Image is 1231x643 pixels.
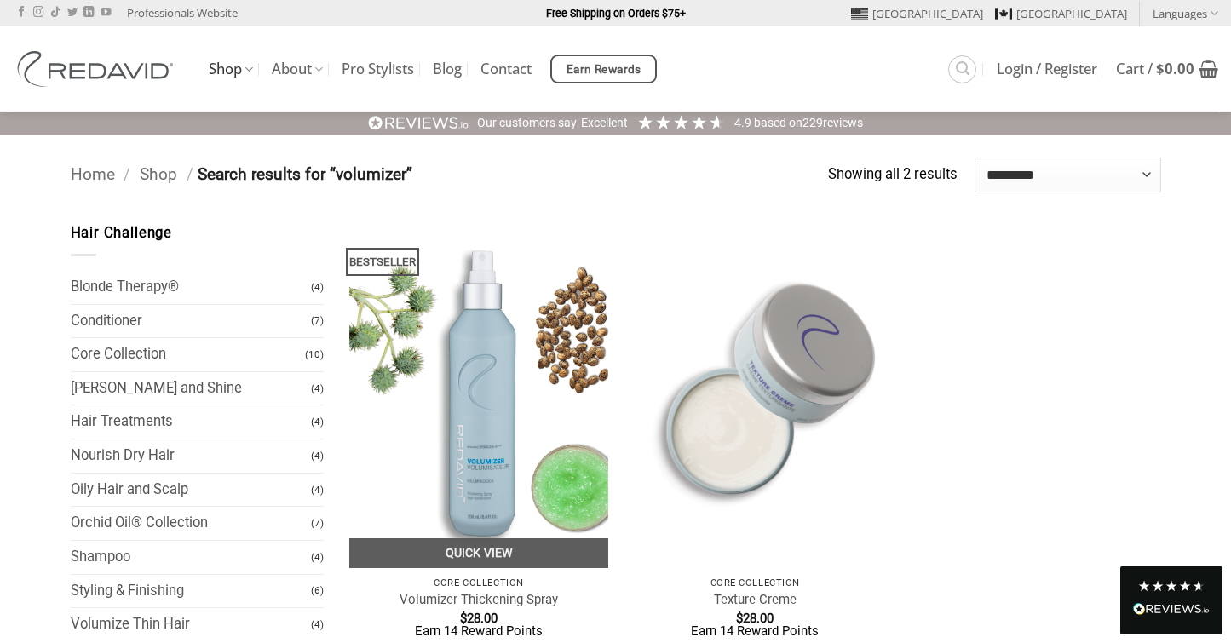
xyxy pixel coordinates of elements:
span: (4) [311,407,324,437]
span: (4) [311,441,324,471]
span: / [187,164,193,184]
a: Blog [433,54,462,84]
bdi: 28.00 [460,611,498,626]
p: Core Collection [634,577,877,588]
p: Showing all 2 results [828,164,958,187]
a: Shampoo [71,541,312,574]
span: (4) [311,273,324,302]
img: REDAVID Texture Creme [625,222,885,568]
a: Hair Treatments [71,405,312,439]
span: Cart / [1116,62,1194,76]
a: [GEOGRAPHIC_DATA] [995,1,1127,26]
a: Pro Stylists [342,54,414,84]
span: 229 [802,116,823,129]
a: Follow on Twitter [67,7,78,19]
img: REVIEWS.io [1133,603,1210,615]
a: [GEOGRAPHIC_DATA] [851,1,983,26]
a: Follow on YouTube [101,7,111,19]
bdi: 28.00 [736,611,774,626]
span: Hair Challenge [71,225,173,241]
nav: Breadcrumb [71,162,828,188]
a: [PERSON_NAME] and Shine [71,372,312,405]
a: Core Collection [71,338,306,371]
span: (4) [311,543,324,572]
p: Core Collection [358,577,601,588]
span: (4) [311,374,324,404]
a: Volumizer Thickening Spray [400,592,558,608]
span: $ [460,611,467,626]
div: Read All Reviews [1120,566,1222,634]
span: $ [736,611,743,626]
span: Earn 14 Reward Points [691,623,819,639]
a: Contact [480,54,532,84]
span: (10) [305,340,324,370]
a: About [272,53,323,86]
span: Login / Register [997,62,1097,76]
div: Our customers say [477,115,577,132]
span: 4.9 [734,116,754,129]
strong: Free Shipping on Orders $75+ [546,7,686,20]
span: Based on [754,116,802,129]
a: Home [71,164,115,184]
span: (7) [311,508,324,538]
a: Follow on LinkedIn [83,7,94,19]
a: Shop [140,164,177,184]
a: Quick View [349,538,609,568]
a: Follow on TikTok [50,7,60,19]
select: Shop order [975,158,1160,192]
a: Follow on Instagram [33,7,43,19]
img: REVIEWS.io [368,115,469,131]
span: Earn 14 Reward Points [415,623,543,639]
span: $ [1156,59,1165,78]
a: Nourish Dry Hair [71,439,312,473]
div: Excellent [581,115,628,132]
a: Login / Register [997,54,1097,84]
img: REDAVID Volumizer Thickening Spray 1 [349,222,609,568]
a: Follow on Facebook [16,7,26,19]
a: Earn Rewards [550,55,657,83]
span: / [124,164,130,184]
a: Search [948,55,976,83]
span: (4) [311,475,324,505]
div: 4.91 Stars [636,113,726,131]
span: (7) [311,306,324,336]
span: reviews [823,116,863,129]
a: Conditioner [71,305,312,338]
img: REDAVID Salon Products | United States [13,51,183,87]
div: 4.8 Stars [1137,579,1205,593]
bdi: 0.00 [1156,59,1194,78]
span: Earn Rewards [567,60,641,79]
div: Read All Reviews [1133,600,1210,622]
a: Texture Creme [714,592,797,608]
a: Languages [1153,1,1218,26]
a: View cart [1116,50,1218,88]
a: Oily Hair and Scalp [71,474,312,507]
a: Shop [209,53,253,86]
a: Blonde Therapy® [71,271,312,304]
a: Orchid Oil® Collection [71,507,312,540]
